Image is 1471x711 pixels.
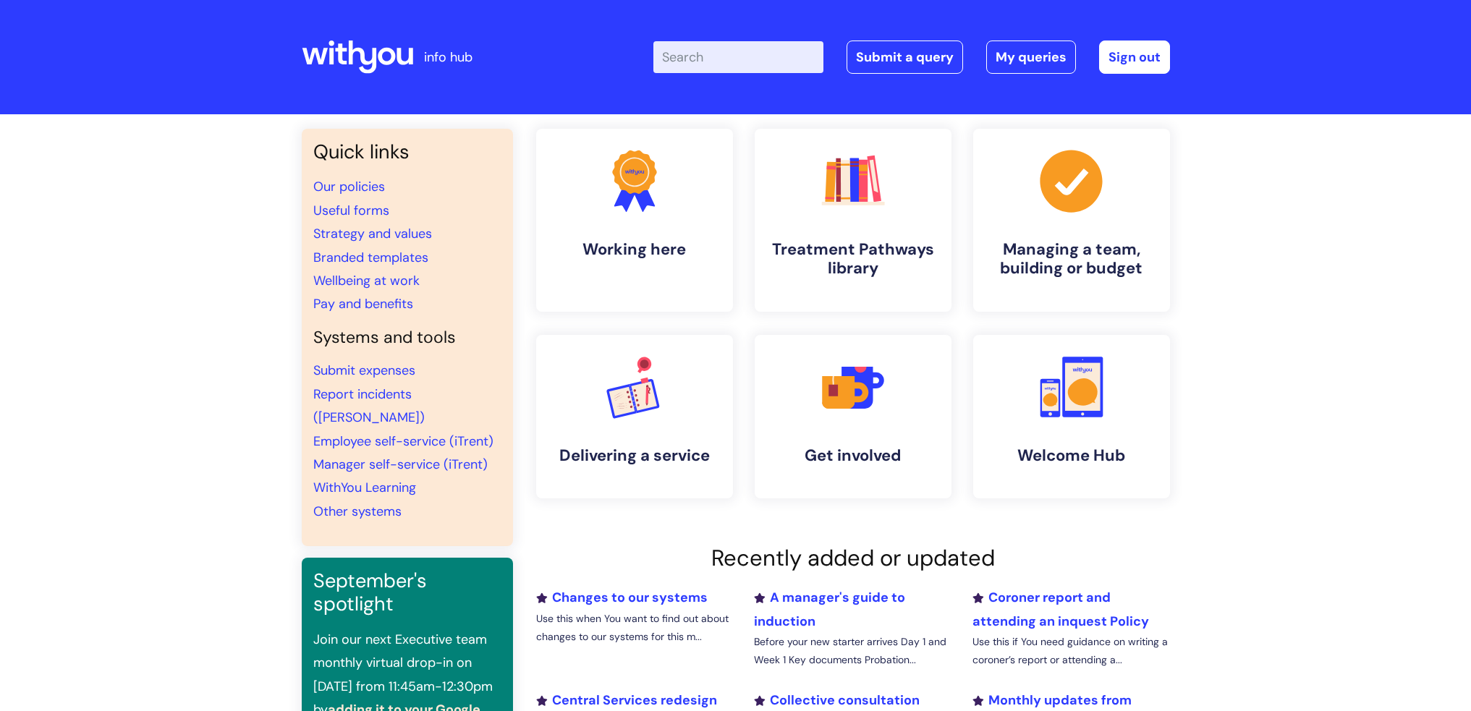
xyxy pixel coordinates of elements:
p: info hub [424,46,472,69]
a: Strategy and values [313,225,432,242]
input: Search [653,41,823,73]
a: Wellbeing at work [313,272,420,289]
h4: Working here [548,240,721,259]
h4: Welcome Hub [985,446,1158,465]
a: Other systems [313,503,402,520]
a: My queries [986,41,1076,74]
a: WithYou Learning [313,479,416,496]
a: Get involved [755,335,951,498]
a: Welcome Hub [973,335,1170,498]
div: | - [653,41,1170,74]
a: Submit a query [847,41,963,74]
a: Submit expenses [313,362,415,379]
h4: Treatment Pathways library [766,240,940,278]
h4: Get involved [766,446,940,465]
a: Treatment Pathways library [755,129,951,312]
h4: Managing a team, building or budget [985,240,1158,278]
a: Report incidents ([PERSON_NAME]) [313,386,425,426]
a: Pay and benefits [313,295,413,312]
a: Employee self-service (iTrent) [313,433,493,450]
h4: Systems and tools [313,328,501,348]
a: A manager's guide to induction [754,589,905,629]
h3: Quick links [313,140,501,163]
a: Delivering a service [536,335,733,498]
h3: September's spotlight [313,569,501,616]
p: Before your new starter arrives Day 1 and Week 1 Key documents Probation... [754,633,951,669]
a: Useful forms [313,202,389,219]
h4: Delivering a service [548,446,721,465]
a: Manager self-service (iTrent) [313,456,488,473]
a: Sign out [1099,41,1170,74]
a: Our policies [313,178,385,195]
a: Coroner report and attending an inquest Policy [972,589,1149,629]
a: Collective consultation [754,691,920,709]
p: Use this when You want to find out about changes to our systems for this m... [536,610,733,646]
a: Changes to our systems [536,589,708,606]
a: Managing a team, building or budget [973,129,1170,312]
p: Use this if You need guidance on writing a coroner’s report or attending a... [972,633,1169,669]
h2: Recently added or updated [536,545,1170,571]
a: Working here [536,129,733,312]
a: Branded templates [313,249,428,266]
